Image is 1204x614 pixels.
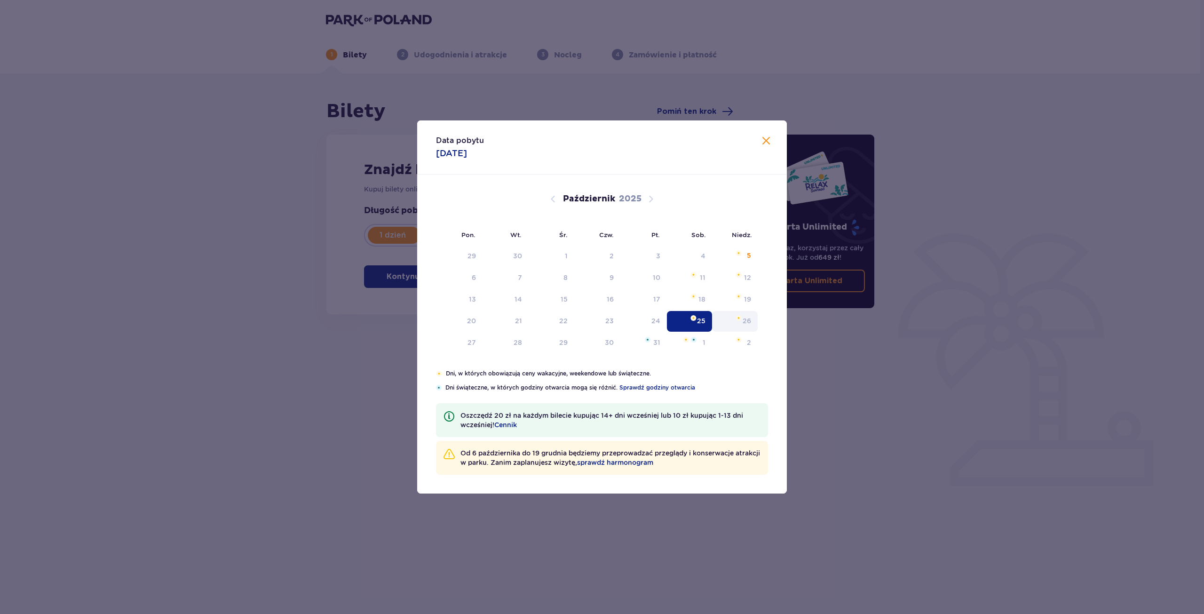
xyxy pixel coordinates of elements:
div: 31 [653,338,660,347]
div: 4 [701,251,705,261]
p: Oszczędź 20 zł na każdym bilecie kupując 14+ dni wcześniej lub 10 zł kupując 1-13 dni wcześniej! [460,411,760,430]
div: 27 [467,338,476,347]
td: poniedziałek, 20 października 2025 [436,311,483,332]
img: Niebieska gwiazdka [691,337,697,343]
td: piątek, 24 października 2025 [620,311,667,332]
div: 1 [565,251,568,261]
a: sprawdź harmonogram [577,458,653,467]
p: 2025 [619,193,642,205]
a: Sprawdź godziny otwarcia [619,383,695,392]
small: Pt. [651,231,660,239]
p: Data pobytu [436,136,484,146]
td: niedziela, 12 października 2025 [712,268,758,288]
td: Data niedostępna. piątek, 3 października 2025 [620,246,667,267]
td: czwartek, 16 października 2025 [574,289,621,310]
div: 30 [605,338,614,347]
div: 13 [469,295,476,304]
small: Sob. [691,231,706,239]
div: 30 [513,251,522,261]
td: poniedziałek, 6 października 2025 [436,268,483,288]
td: Data niedostępna. czwartek, 2 października 2025 [574,246,621,267]
img: Pomarańczowa gwiazdka [690,315,697,321]
img: Pomarańczowa gwiazdka [690,272,697,278]
p: Dni świąteczne, w których godziny otwarcia mogą się różnić. [445,383,768,392]
div: 2 [747,338,751,347]
div: 9 [610,273,614,282]
div: 21 [515,316,522,326]
div: 16 [607,295,614,304]
div: 6 [472,273,476,282]
img: Pomarańczowa gwiazdka [736,337,742,343]
td: Data niedostępna. sobota, 4 października 2025 [667,246,713,267]
div: 24 [651,316,660,326]
div: 2 [610,251,614,261]
td: piątek, 31 października 2025 [620,333,667,353]
a: Cennik [494,420,517,430]
td: Data niedostępna. poniedziałek, 29 września 2025 [436,246,483,267]
div: 29 [559,338,568,347]
div: 14 [515,295,522,304]
img: Pomarańczowa gwiazdka [690,294,697,299]
img: Pomarańczowa gwiazdka [436,371,442,376]
div: 22 [559,316,568,326]
td: środa, 22 października 2025 [529,311,574,332]
div: 19 [744,295,751,304]
small: Czw. [599,231,614,239]
img: Pomarańczowa gwiazdka [736,294,742,299]
td: czwartek, 9 października 2025 [574,268,621,288]
div: 3 [656,251,660,261]
div: 10 [653,273,660,282]
div: 18 [698,295,705,304]
td: środa, 15 października 2025 [529,289,574,310]
td: Data niedostępna. wtorek, 30 września 2025 [483,246,529,267]
img: Pomarańczowa gwiazdka [736,250,742,256]
p: Październik [563,193,615,205]
div: 7 [518,273,522,282]
div: 28 [514,338,522,347]
small: Pon. [461,231,475,239]
div: 5 [747,251,751,261]
div: 26 [743,316,751,326]
div: 20 [467,316,476,326]
div: 11 [700,273,705,282]
td: sobota, 11 października 2025 [667,268,713,288]
td: wtorek, 21 października 2025 [483,311,529,332]
button: Zamknij [760,136,772,147]
td: czwartek, 23 października 2025 [574,311,621,332]
img: Pomarańczowa gwiazdka [683,337,689,343]
div: 15 [561,295,568,304]
p: [DATE] [436,148,467,159]
img: Niebieska gwiazdka [436,385,442,391]
div: 1 [703,338,705,347]
div: 29 [467,251,476,261]
td: wtorek, 7 października 2025 [483,268,529,288]
img: Pomarańczowa gwiazdka [736,272,742,278]
small: Niedz. [732,231,752,239]
p: Dni, w których obowiązują ceny wakacyjne, weekendowe lub świąteczne. [446,369,768,378]
img: Pomarańczowa gwiazdka [736,315,742,321]
td: piątek, 17 października 2025 [620,289,667,310]
td: czwartek, 30 października 2025 [574,333,621,353]
small: Śr. [559,231,568,239]
small: Wt. [510,231,522,239]
td: Data zaznaczona. sobota, 25 października 2025 [667,311,713,332]
button: Poprzedni miesiąc [547,193,559,205]
td: poniedziałek, 13 października 2025 [436,289,483,310]
td: wtorek, 14 października 2025 [483,289,529,310]
td: sobota, 18 października 2025 [667,289,713,310]
div: 17 [653,295,660,304]
button: Następny miesiąc [645,193,657,205]
td: niedziela, 2 listopada 2025 [712,333,758,353]
div: 23 [605,316,614,326]
p: Od 6 października do 19 grudnia będziemy przeprowadzać przeglądy i konserwacje atrakcji w parku. ... [460,448,760,467]
td: niedziela, 5 października 2025 [712,246,758,267]
td: środa, 29 października 2025 [529,333,574,353]
div: 25 [697,316,705,326]
td: poniedziałek, 27 października 2025 [436,333,483,353]
td: Data niedostępna. środa, 1 października 2025 [529,246,574,267]
td: niedziela, 19 października 2025 [712,289,758,310]
img: Niebieska gwiazdka [645,337,650,343]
